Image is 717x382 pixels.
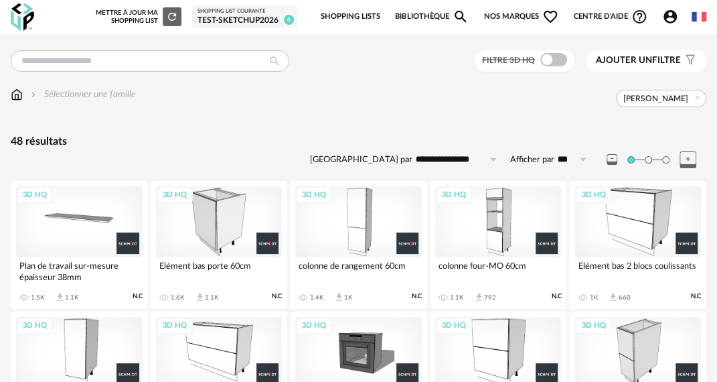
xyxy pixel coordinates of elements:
[17,318,53,334] div: 3D HQ
[344,294,352,302] div: 1K
[133,292,143,301] span: N.C
[589,294,597,302] div: 1K
[11,88,23,101] img: svg+xml;base64,PHN2ZyB3aWR0aD0iMTYiIGhlaWdodD0iMTciIHZpZXdCb3g9IjAgMCAxNiAxNyIgZmlsbD0ibm9uZSIgeG...
[618,294,630,302] div: 660
[596,55,681,66] span: filtre
[55,292,65,302] span: Download icon
[171,294,184,302] div: 1.6K
[197,8,292,15] div: Shopping List courante
[310,154,412,166] label: [GEOGRAPHIC_DATA] par
[453,9,469,25] span: Magnify icon
[157,318,193,334] div: 3D HQ
[623,93,688,104] span: [PERSON_NAME]
[482,56,535,64] span: Filtre 3D HQ
[662,9,678,25] span: Account Circle icon
[295,257,422,284] div: colonne de rangement 60cm
[395,3,469,31] a: BibliothèqueMagnify icon
[197,15,292,26] div: Test-SketchUp2026
[334,292,344,302] span: Download icon
[691,292,701,301] span: N.C
[412,292,422,301] span: N.C
[31,294,44,302] div: 1.5K
[28,88,136,101] div: Sélectionner une famille
[272,292,282,301] span: N.C
[197,8,292,25] a: Shopping List courante Test-SketchUp2026 8
[436,187,472,204] div: 3D HQ
[574,257,701,284] div: Elément bas 2 blocs coulissants
[296,187,332,204] div: 3D HQ
[435,257,562,284] div: colonne four-MO 60cm
[166,13,178,20] span: Refresh icon
[573,9,647,25] span: Centre d'aideHelp Circle Outline icon
[551,292,561,301] span: N.C
[151,181,288,309] a: 3D HQ Elément bas porte 60cm 1.6K Download icon 1.1K N.C
[321,3,380,31] a: Shopping Lists
[681,55,696,66] span: Filter icon
[510,154,554,166] label: Afficher par
[96,7,181,26] div: Mettre à jour ma Shopping List
[16,257,143,284] div: Plan de travail sur-mesure épaisseur 38mm
[631,9,647,25] span: Help Circle Outline icon
[692,9,706,24] img: fr
[430,181,567,309] a: 3D HQ colonne four-MO 60cm 1.1K Download icon 792 N.C
[596,56,652,65] span: Ajouter un
[296,318,332,334] div: 3D HQ
[586,50,706,72] button: Ajouter unfiltre Filter icon
[483,3,558,31] span: Nos marques
[662,9,684,25] span: Account Circle icon
[569,181,706,309] a: 3D HQ Elément bas 2 blocs coulissants 1K Download icon 660 N.C
[542,9,558,25] span: Heart Outline icon
[205,294,218,302] div: 1.1K
[608,292,618,302] span: Download icon
[474,292,484,302] span: Download icon
[157,187,193,204] div: 3D HQ
[575,318,611,334] div: 3D HQ
[17,187,53,204] div: 3D HQ
[450,294,463,302] div: 1.1K
[11,135,706,149] div: 48 résultats
[284,15,294,25] span: 8
[11,181,148,309] a: 3D HQ Plan de travail sur-mesure épaisseur 38mm 1.5K Download icon 1.1K N.C
[436,318,472,334] div: 3D HQ
[575,187,611,204] div: 3D HQ
[11,3,34,31] img: OXP
[156,257,283,284] div: Elément bas porte 60cm
[484,294,496,302] div: 792
[28,88,39,101] img: svg+xml;base64,PHN2ZyB3aWR0aD0iMTYiIGhlaWdodD0iMTYiIHZpZXdCb3g9IjAgMCAxNiAxNiIgZmlsbD0ibm9uZSIgeG...
[310,294,323,302] div: 1.4K
[290,181,427,309] a: 3D HQ colonne de rangement 60cm 1.4K Download icon 1K N.C
[195,292,205,302] span: Download icon
[65,294,78,302] div: 1.1K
